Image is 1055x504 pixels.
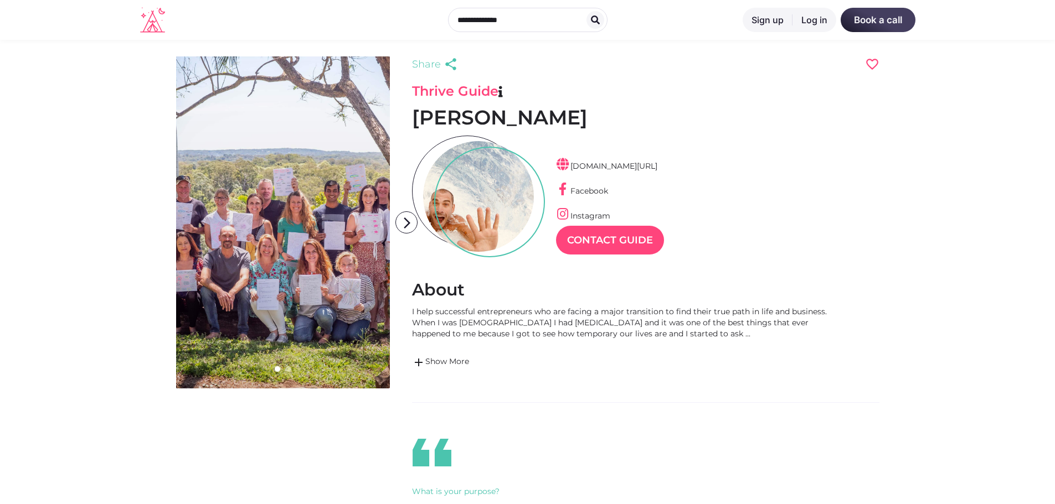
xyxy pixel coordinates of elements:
h1: [PERSON_NAME] [412,105,879,130]
a: Contact Guide [556,226,664,254]
h3: Thrive Guide [412,83,879,100]
a: [DOMAIN_NAME][URL] [556,161,657,171]
a: Instagram [556,211,610,221]
span: add [412,356,425,369]
span: Share [412,56,441,72]
a: Share [412,56,461,72]
a: Facebook [556,186,608,196]
a: Book a call [841,8,915,32]
a: addShow More [412,356,844,369]
i: format_quote [399,436,465,469]
i: arrow_forward_ios [396,212,418,234]
div: What is your purpose? [412,486,879,497]
div: I help successful entrepreneurs who are facing a major transition to find their true path in life... [412,306,844,339]
a: Log in [792,8,836,32]
h2: About [412,279,879,300]
a: Sign up [743,8,792,32]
